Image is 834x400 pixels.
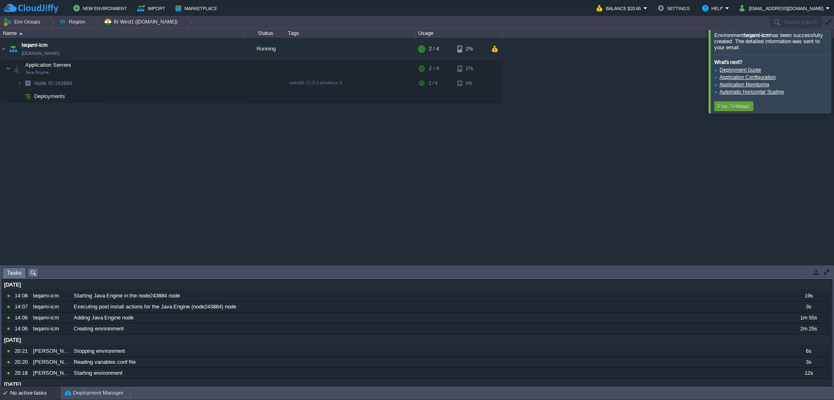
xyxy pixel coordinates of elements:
img: AMDAwAAAACH5BAEAAAAALAAAAAABAAEAAAICRAEAOw== [17,77,22,90]
button: Settings [658,3,692,13]
div: 2m 25s [788,323,828,334]
span: Executing post install actions for the Java Engine (node243884) node [74,303,236,310]
a: Application ServersJava Engine [24,62,72,68]
span: Environment has been successfully created. The detailed information was sent to your email. [714,32,823,50]
span: Creating environment [74,325,124,332]
button: Balance $20.65 [597,3,643,13]
div: Running [245,38,285,60]
button: Help [702,3,725,13]
div: No active tasks [10,387,61,400]
img: AMDAwAAAACH5BAEAAAAALAAAAAABAAEAAAICRAEAOw== [17,90,22,103]
div: [DATE] [2,280,829,290]
span: Starting Java Engine in the node243884 node [74,292,180,299]
span: Tasks [7,268,22,278]
div: 20:21 [15,346,30,356]
a: Deployment Guide [720,67,761,73]
img: AMDAwAAAACH5BAEAAAAALAAAAAABAAEAAAICRAEAOw== [22,90,33,103]
div: 20:18 [15,368,30,378]
img: AMDAwAAAACH5BAEAAAAALAAAAAABAAEAAAICRAEAOw== [19,33,23,35]
span: Node ID: [34,80,55,86]
div: 6s [788,346,828,356]
div: teqami-icm [31,291,71,301]
button: New Environment [73,3,129,13]
a: Deployments [33,93,66,100]
div: 1% [457,38,484,60]
div: 14:06 [15,323,30,334]
div: 1% [457,60,484,77]
span: openjdk-21.0.2-almalinux-9 [289,80,342,85]
img: CloudJiffy [3,3,58,13]
img: AMDAwAAAACH5BAEAAAAALAAAAAABAAEAAAICRAEAOw== [0,38,7,60]
span: Stopping environment [74,348,125,355]
img: AMDAwAAAACH5BAEAAAAALAAAAAABAAEAAAICRAEAOw== [7,38,19,60]
a: Node ID:243884 [33,80,73,87]
b: What's next? [714,59,742,65]
div: 1m 55s [788,313,828,323]
div: 12s [788,368,828,378]
img: AMDAwAAAACH5BAEAAAAALAAAAAABAAEAAAICRAEAOw== [22,77,33,90]
div: teqami-icm [31,323,71,334]
div: 3s [788,357,828,367]
button: Marketplace [175,3,219,13]
button: [EMAIL_ADDRESS][DOMAIN_NAME] [740,3,826,13]
b: teqami-icm [744,32,770,38]
img: AMDAwAAAACH5BAEAAAAALAAAAAABAAEAAAICRAEAOw== [6,60,11,77]
div: [DATE] [2,335,829,345]
button: Env. Settings [715,103,752,110]
a: teqami-icm [22,41,48,49]
div: 2 / 4 [429,77,437,90]
div: 14:06 [15,313,30,323]
a: Application Monitoring [720,82,769,87]
div: Name [1,28,244,38]
div: Status [245,28,285,38]
a: Application Configuration [720,74,776,80]
iframe: chat widget [800,367,826,392]
div: 3s [788,302,828,312]
span: 243884 [33,80,73,87]
div: 1% [457,77,484,90]
a: Automatic Horizontal Scaling [720,89,784,95]
span: Java Engine [25,70,49,75]
div: 14:08 [15,291,30,301]
span: Adding Java Engine node [74,314,134,321]
div: [PERSON_NAME] [31,346,71,356]
div: 20:20 [15,357,30,367]
div: teqami-icm [31,302,71,312]
div: 2 / 4 [429,38,439,60]
div: 2 / 4 [429,60,439,77]
div: [PERSON_NAME] [31,357,71,367]
div: [PERSON_NAME] [31,368,71,378]
a: [DOMAIN_NAME] [22,49,59,57]
span: Starting environment [74,369,123,377]
div: 14:07 [15,302,30,312]
div: Tags [286,28,415,38]
div: [DATE] [2,379,829,390]
button: IN West1 ([DOMAIN_NAME]) [104,16,180,28]
button: Import [137,3,168,13]
span: Reading variables.conf file [74,358,136,366]
button: Region [59,16,88,28]
span: Application Servers [24,61,72,68]
div: Usage [416,28,502,38]
div: teqami-icm [31,313,71,323]
button: Deployment Manager [65,389,123,397]
div: 19s [788,291,828,301]
button: Env Groups [3,16,43,28]
img: AMDAwAAAACH5BAEAAAAALAAAAAABAAEAAAICRAEAOw== [11,60,22,77]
